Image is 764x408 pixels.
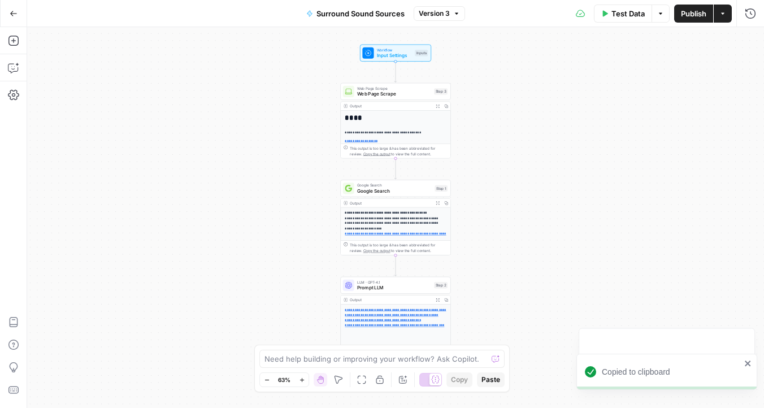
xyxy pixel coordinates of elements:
span: Google Search [357,187,432,194]
button: Paste [477,372,505,387]
button: Version 3 [414,6,465,21]
button: Test Data [594,5,652,23]
span: Paste [481,375,500,385]
span: LLM · GPT-4.1 [357,279,431,285]
button: close [744,359,752,368]
div: This output is too large & has been abbreviated for review. to view the full content. [350,145,448,157]
span: Publish [681,8,706,19]
div: Step 1 [435,185,448,192]
span: Test Data [611,8,645,19]
g: Edge from step_1 to step_2 [394,255,397,276]
span: Prompt LLM [357,284,431,292]
span: Surround Sound Sources [316,8,405,19]
div: Step 3 [434,88,448,94]
span: Google Search [357,183,432,188]
span: Workflow [377,47,412,53]
div: WorkflowInput SettingsInputs [340,45,450,62]
span: Copy [451,375,468,385]
span: Copy the output [363,151,390,156]
span: 63% [278,375,290,384]
g: Edge from step_3 to step_1 [394,158,397,179]
div: Inputs [415,50,428,56]
span: Copy the output [363,249,390,253]
span: Web Page Scrape [357,85,431,91]
div: Step 2 [434,282,448,288]
div: This output is too large & has been abbreviated for review. to view the full content. [350,242,448,253]
span: Version 3 [419,8,450,19]
span: Web Page Scrape [357,90,431,98]
div: Copied to clipboard [602,366,741,377]
div: Output [350,297,431,303]
span: Input Settings [377,52,412,59]
button: Publish [674,5,713,23]
button: Copy [446,372,472,387]
div: Output [350,103,431,109]
button: Surround Sound Sources [299,5,411,23]
g: Edge from start to step_3 [394,62,397,83]
div: Output [350,200,431,206]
